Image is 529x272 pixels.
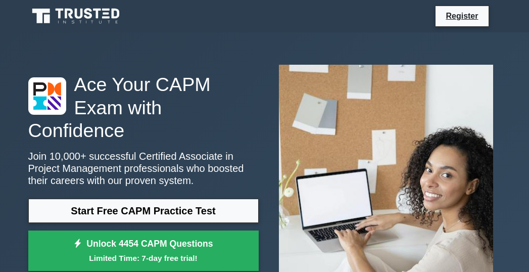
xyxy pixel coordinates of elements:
[28,150,259,187] p: Join 10,000+ successful Certified Associate in Project Management professionals who boosted their...
[28,199,259,223] a: Start Free CAPM Practice Test
[28,231,259,271] a: Unlock 4454 CAPM QuestionsLimited Time: 7-day free trial!
[28,73,259,142] h1: Ace Your CAPM Exam with Confidence
[440,10,484,22] a: Register
[41,252,246,264] small: Limited Time: 7-day free trial!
